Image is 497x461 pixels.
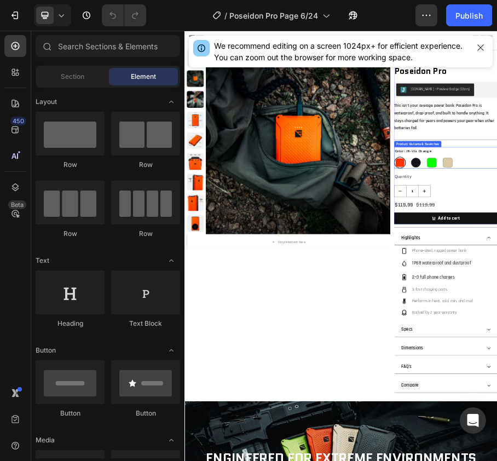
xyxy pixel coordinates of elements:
button: Carousel Back Arrow [15,49,28,62]
button: Carousel Next Arrow [409,227,422,240]
span: Toggle open [163,252,180,269]
div: Drop element here [195,440,253,448]
span: Toggle open [163,93,180,111]
div: Row [36,160,105,170]
span: Button [36,345,56,355]
button: decrement [440,326,465,349]
div: We recommend editing on a screen 1024px+ for efficient experience. You can zoom out the browser f... [214,40,469,63]
div: $119.99 [440,359,481,373]
div: Undo/Redo [102,4,146,26]
input: quantity [465,326,491,349]
span: Poseidon Pro Page 6/24 [229,10,318,21]
div: Button [36,408,105,418]
div: Heading [36,319,105,329]
div: Open Intercom Messenger [460,407,486,434]
span: Toggle open [163,431,180,449]
a: Poseidon Pro [44,40,431,428]
button: Publish [446,4,492,26]
div: Row [111,160,180,170]
span: Section [61,72,84,82]
div: Row [36,229,105,239]
span: Layout [36,97,57,107]
span: Toggle open [163,342,180,359]
input: Search Sections & Elements [36,35,180,57]
img: Judgeme.png [453,118,466,131]
div: Button [111,408,180,418]
div: Row [111,229,180,239]
p: Highlights [455,427,494,444]
div: Beta [8,200,26,209]
div: Text Block [111,319,180,329]
div: 450 [10,117,26,125]
button: Carousel Next Arrow [15,406,28,419]
span: Element [131,72,156,82]
span: Media [36,435,55,445]
div: Publish [455,10,483,21]
span: / [224,10,227,21]
span: Text [36,256,49,266]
